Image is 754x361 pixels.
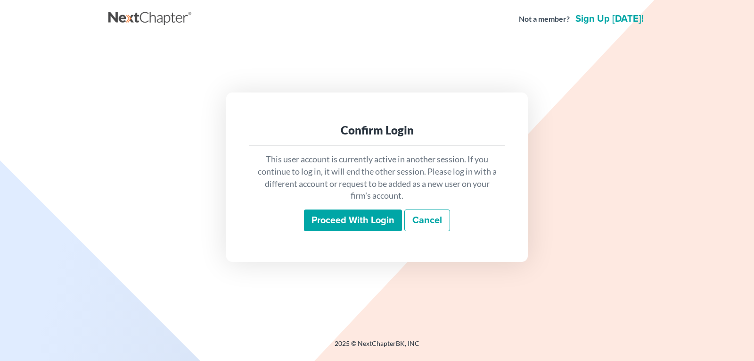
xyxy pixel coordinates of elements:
[519,14,570,25] strong: Not a member?
[304,210,402,231] input: Proceed with login
[256,153,498,202] p: This user account is currently active in another session. If you continue to log in, it will end ...
[574,14,646,24] a: Sign up [DATE]!
[256,123,498,138] div: Confirm Login
[404,210,450,231] a: Cancel
[108,339,646,356] div: 2025 © NextChapterBK, INC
